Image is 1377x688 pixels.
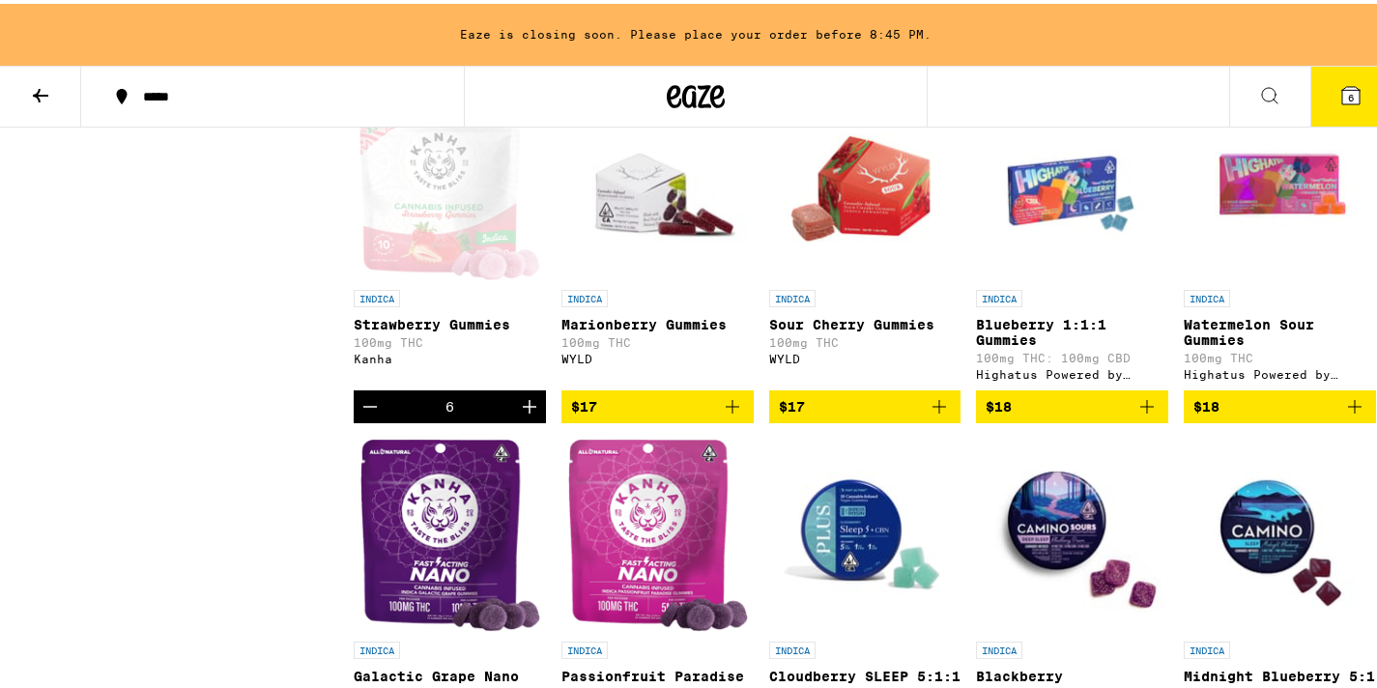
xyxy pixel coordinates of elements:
img: Kanha - Passionfruit Paradise Nano Gummies [567,435,748,628]
p: INDICA [561,638,608,655]
button: Add to bag [769,387,961,419]
p: 100mg THC [561,332,754,345]
p: INDICA [561,286,608,303]
span: $17 [779,395,805,411]
span: $18 [1193,395,1219,411]
a: Open page for Sour Cherry Gummies from WYLD [769,83,961,387]
img: Highatus Powered by Cannabiotix - Watermelon Sour Gummies [1184,83,1376,276]
p: Sour Cherry Gummies [769,313,961,329]
p: Strawberry Gummies [354,313,546,329]
span: 6 [1348,88,1354,100]
p: INDICA [769,286,816,303]
p: 100mg THC: 100mg CBD [976,348,1168,360]
a: Open page for Marionberry Gummies from WYLD [561,83,754,387]
span: $17 [571,395,597,411]
p: Watermelon Sour Gummies [1184,313,1376,344]
img: WYLD - Marionberry Gummies [561,83,754,276]
p: INDICA [769,638,816,655]
p: Marionberry Gummies [561,313,754,329]
p: INDICA [1184,286,1230,303]
p: 100mg THC [1184,348,1376,360]
img: Kanha - Galactic Grape Nano Gummies [359,435,540,628]
img: Camino - Blackberry Dream10:10:10 Deep Sleep Gummies [976,435,1168,628]
p: INDICA [1184,638,1230,655]
span: $18 [986,395,1012,411]
div: WYLD [561,349,754,361]
div: 6 [445,395,454,411]
p: 100mg THC [354,332,546,345]
img: Highatus Powered by Cannabiotix - Blueberry 1:1:1 Gummies [976,83,1168,276]
img: PLUS - Cloudberry SLEEP 5:1:1 Gummies [769,435,961,628]
img: WYLD - Sour Cherry Gummies [769,83,961,276]
p: INDICA [976,286,1022,303]
div: Kanha [354,349,546,361]
span: Hi. Need any help? [12,14,139,29]
button: Increment [513,387,546,419]
button: Add to bag [561,387,754,419]
div: Highatus Powered by Cannabiotix [1184,364,1376,377]
a: Open page for Strawberry Gummies from Kanha [354,83,546,387]
a: Open page for Blueberry 1:1:1 Gummies from Highatus Powered by Cannabiotix [976,83,1168,387]
p: 100mg THC [769,332,961,345]
div: WYLD [769,349,961,361]
p: Blueberry 1:1:1 Gummies [976,313,1168,344]
button: Decrement [354,387,387,419]
button: Add to bag [976,387,1168,419]
p: INDICA [354,638,400,655]
p: INDICA [976,638,1022,655]
div: Highatus Powered by Cannabiotix [976,364,1168,377]
p: INDICA [354,286,400,303]
a: Open page for Watermelon Sour Gummies from Highatus Powered by Cannabiotix [1184,83,1376,387]
img: Camino - Midnight Blueberry 5:1 Sleep Gummies [1184,435,1376,628]
button: Add to bag [1184,387,1376,419]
